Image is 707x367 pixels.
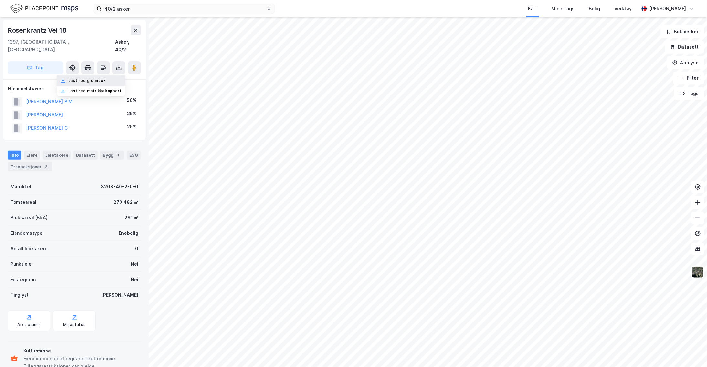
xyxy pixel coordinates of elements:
div: Leietakere [43,151,71,160]
img: 9k= [692,266,704,278]
div: 3203-40-2-0-0 [101,183,138,191]
div: 25% [127,110,137,117]
div: ESG [127,151,141,160]
div: 50% [127,96,137,104]
div: Last ned grunnbok [68,78,106,83]
iframe: Chat Widget [675,336,707,367]
div: 1397, [GEOGRAPHIC_DATA], [GEOGRAPHIC_DATA] [8,38,115,54]
div: Asker, 40/2 [115,38,141,54]
div: Kontrollprogram for chat [675,336,707,367]
button: Tags [674,87,704,100]
input: Søk på adresse, matrikkel, gårdeiere, leietakere eller personer [102,4,267,14]
div: Punktleie [10,260,32,268]
div: Matrikkel [10,183,31,191]
div: Festegrunn [10,276,36,283]
div: [PERSON_NAME] [649,5,686,13]
div: 25% [127,123,137,131]
div: Mine Tags [552,5,575,13]
div: Bygg [100,151,124,160]
div: Nei [131,276,138,283]
div: Tomteareal [10,198,36,206]
button: Filter [673,72,704,84]
div: Miljøstatus [63,322,86,327]
img: logo.f888ab2527a4732fd821a326f86c7f29.svg [10,3,78,14]
div: Kart [528,5,537,13]
div: Transaksjoner [8,162,52,171]
div: 2 [43,164,49,170]
div: Eiendomstype [10,229,43,237]
div: 261 ㎡ [124,214,138,222]
div: Nei [131,260,138,268]
div: 1 [115,152,121,158]
div: Rosenkrantz Vei 18 [8,25,68,35]
div: 0 [135,245,138,253]
div: Hjemmelshaver [8,85,141,93]
div: Verktøy [615,5,632,13]
div: Last ned matrikkelrapport [68,88,121,94]
button: Tag [8,61,63,74]
button: Datasett [665,41,704,54]
div: Datasett [73,151,98,160]
div: Eiere [24,151,40,160]
div: Info [8,151,21,160]
div: Kulturminne [23,347,138,355]
button: Analyse [667,56,704,69]
button: Bokmerker [661,25,704,38]
div: 270 482 ㎡ [113,198,138,206]
div: Arealplaner [17,322,40,327]
div: Bruksareal (BRA) [10,214,47,222]
div: [PERSON_NAME] [101,291,138,299]
div: Bolig [589,5,600,13]
div: Enebolig [119,229,138,237]
div: Tinglyst [10,291,29,299]
div: Antall leietakere [10,245,47,253]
